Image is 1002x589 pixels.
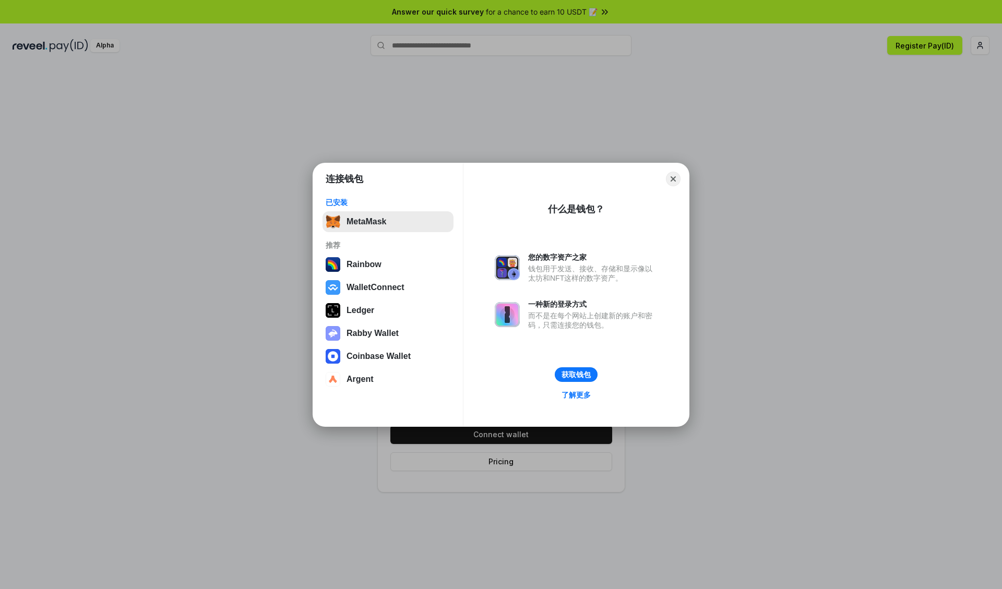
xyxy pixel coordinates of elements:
[326,257,340,272] img: svg+xml,%3Csvg%20width%3D%22120%22%20height%3D%22120%22%20viewBox%3D%220%200%20120%20120%22%20fil...
[326,303,340,318] img: svg+xml,%3Csvg%20xmlns%3D%22http%3A%2F%2Fwww.w3.org%2F2000%2Fsvg%22%20width%3D%2228%22%20height%3...
[562,370,591,379] div: 获取钱包
[347,260,381,269] div: Rainbow
[495,255,520,280] img: svg+xml,%3Csvg%20xmlns%3D%22http%3A%2F%2Fwww.w3.org%2F2000%2Fsvg%22%20fill%3D%22none%22%20viewBox...
[548,203,604,215] div: 什么是钱包？
[555,367,598,382] button: 获取钱包
[347,352,411,361] div: Coinbase Wallet
[347,217,386,226] div: MetaMask
[323,346,454,367] button: Coinbase Wallet
[347,329,399,338] div: Rabby Wallet
[323,300,454,321] button: Ledger
[326,326,340,341] img: svg+xml,%3Csvg%20xmlns%3D%22http%3A%2F%2Fwww.w3.org%2F2000%2Fsvg%22%20fill%3D%22none%22%20viewBox...
[528,264,658,283] div: 钱包用于发送、接收、存储和显示像以太坊和NFT这样的数字资产。
[555,388,597,402] a: 了解更多
[323,323,454,344] button: Rabby Wallet
[326,280,340,295] img: svg+xml,%3Csvg%20width%3D%2228%22%20height%3D%2228%22%20viewBox%3D%220%200%2028%2028%22%20fill%3D...
[326,241,450,250] div: 推荐
[326,173,363,185] h1: 连接钱包
[666,172,681,186] button: Close
[347,306,374,315] div: Ledger
[323,254,454,275] button: Rainbow
[326,214,340,229] img: svg+xml,%3Csvg%20fill%3D%22none%22%20height%3D%2233%22%20viewBox%3D%220%200%2035%2033%22%20width%...
[347,283,404,292] div: WalletConnect
[347,375,374,384] div: Argent
[323,211,454,232] button: MetaMask
[528,299,658,309] div: 一种新的登录方式
[528,311,658,330] div: 而不是在每个网站上创建新的账户和密码，只需连接您的钱包。
[528,253,658,262] div: 您的数字资产之家
[495,302,520,327] img: svg+xml,%3Csvg%20xmlns%3D%22http%3A%2F%2Fwww.w3.org%2F2000%2Fsvg%22%20fill%3D%22none%22%20viewBox...
[562,390,591,400] div: 了解更多
[326,349,340,364] img: svg+xml,%3Csvg%20width%3D%2228%22%20height%3D%2228%22%20viewBox%3D%220%200%2028%2028%22%20fill%3D...
[323,369,454,390] button: Argent
[323,277,454,298] button: WalletConnect
[326,372,340,387] img: svg+xml,%3Csvg%20width%3D%2228%22%20height%3D%2228%22%20viewBox%3D%220%200%2028%2028%22%20fill%3D...
[326,198,450,207] div: 已安装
